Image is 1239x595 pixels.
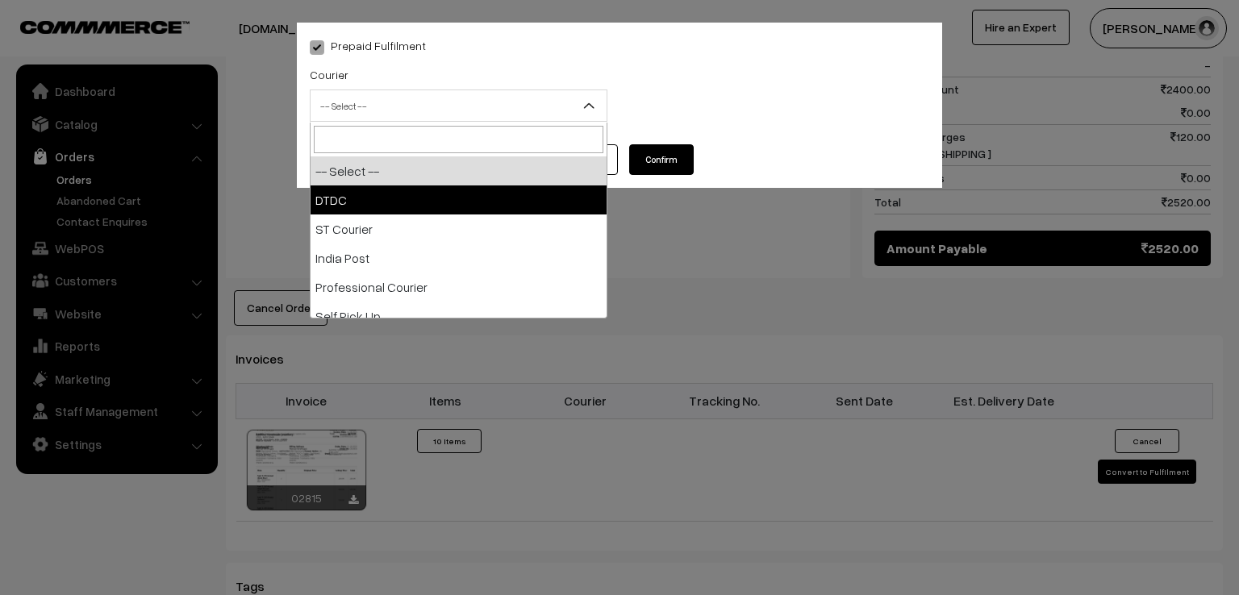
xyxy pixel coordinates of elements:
button: Confirm [629,144,694,175]
li: -- Select -- [311,156,607,185]
label: Courier [310,66,348,83]
li: DTDC [311,185,607,214]
li: India Post [311,243,607,273]
li: Self Pick Up [311,302,607,331]
span: -- Select -- [311,92,607,120]
li: Professional Courier [311,273,607,302]
span: -- Select -- [310,89,607,122]
label: Prepaid Fulfilment [310,37,426,54]
li: ST Courier [311,214,607,243]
